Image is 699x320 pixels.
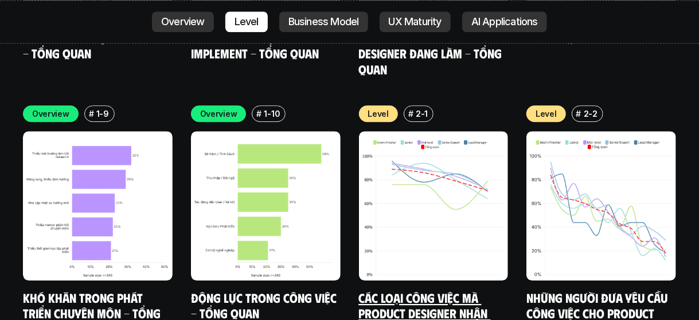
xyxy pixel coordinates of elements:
h6: # [576,109,581,118]
p: AI Applications [471,16,538,27]
a: AI Applications [462,11,547,32]
a: Khó khăn trong công việc - Tổng quan [526,14,677,45]
p: Business Model [288,16,359,27]
p: 1-10 [264,108,280,120]
a: UX Maturity [380,11,451,32]
a: Những công việc về Managment và Product Designer đang làm - Tổng quan [359,14,505,77]
p: Level [235,16,259,27]
h6: # [256,109,261,118]
p: Level [368,108,389,120]
p: 2-2 [584,108,598,120]
p: Overview [200,108,237,120]
h6: # [408,109,413,118]
h6: # [89,109,94,118]
a: Business Model [279,11,368,32]
p: UX Maturity [389,16,442,27]
p: Overview [32,108,69,120]
a: Overview [152,11,214,32]
a: Level [225,11,268,32]
p: 2-1 [416,108,428,120]
p: Overview [161,16,205,27]
p: 1-9 [96,108,109,120]
p: Level [536,108,557,120]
